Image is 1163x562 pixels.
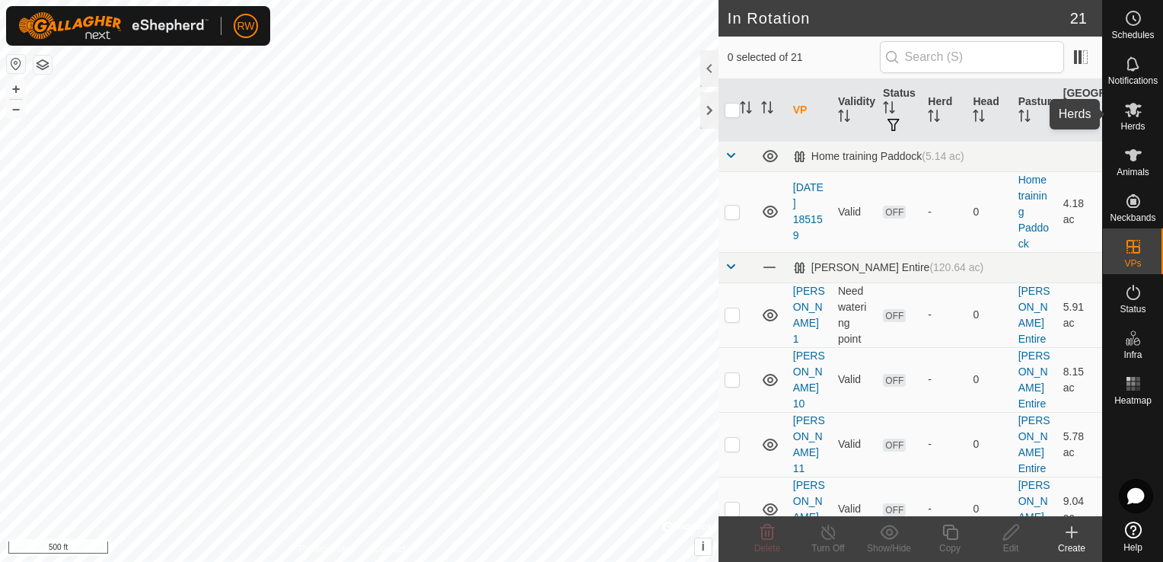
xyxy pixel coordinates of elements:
button: i [695,538,712,555]
span: (5.14 ac) [922,150,964,162]
a: [PERSON_NAME] 12 [793,479,825,539]
span: 0 selected of 21 [728,49,880,65]
p-sorticon: Activate to sort [740,104,752,116]
th: Herd [922,79,967,142]
a: [PERSON_NAME] Entire [1018,350,1050,410]
a: [PERSON_NAME] 11 [793,414,825,474]
div: Home training Paddock [793,150,964,163]
button: – [7,100,25,118]
div: - [928,204,961,220]
div: [PERSON_NAME] Entire [793,261,983,274]
th: Pasture [1012,79,1057,142]
p-sorticon: Activate to sort [838,112,850,124]
img: Gallagher Logo [18,12,209,40]
span: Notifications [1108,76,1158,85]
a: Contact Us [374,542,419,556]
span: Herds [1120,122,1145,131]
span: Heatmap [1114,396,1152,405]
a: [PERSON_NAME] Entire [1018,285,1050,345]
td: Valid [832,477,877,541]
span: RW [237,18,254,34]
a: [DATE] 185159 [793,181,824,241]
div: - [928,372,961,388]
div: Show/Hide [859,541,919,555]
td: Valid [832,347,877,412]
a: [PERSON_NAME] Entire [1018,479,1050,539]
td: 0 [967,283,1012,347]
th: Validity [832,79,877,142]
span: OFF [883,374,906,387]
p-sorticon: Activate to sort [928,112,940,124]
span: Infra [1123,350,1142,359]
p-sorticon: Activate to sort [761,104,773,116]
span: OFF [883,503,906,516]
button: Reset Map [7,55,25,73]
a: Privacy Policy [299,542,356,556]
p-sorticon: Activate to sort [973,112,985,124]
td: 0 [967,347,1012,412]
div: - [928,436,961,452]
th: Status [877,79,922,142]
td: 4.18 ac [1057,171,1102,252]
span: OFF [883,439,906,452]
td: Valid [832,412,877,477]
span: Animals [1117,168,1149,177]
span: OFF [883,309,906,322]
input: Search (S) [880,41,1064,73]
span: Delete [754,543,781,554]
div: Edit [980,541,1041,555]
td: 5.78 ac [1057,412,1102,477]
p-sorticon: Activate to sort [1063,120,1075,132]
th: Head [967,79,1012,142]
div: - [928,307,961,323]
p-sorticon: Activate to sort [1018,112,1031,124]
span: (120.64 ac) [929,261,983,273]
a: [PERSON_NAME] Entire [1018,414,1050,474]
a: Help [1103,516,1163,558]
div: Turn Off [798,541,859,555]
th: VP [787,79,832,142]
p-sorticon: Activate to sort [883,104,895,116]
div: Copy [919,541,980,555]
button: Map Layers [33,56,52,74]
td: 0 [967,171,1012,252]
td: 9.04 ac [1057,477,1102,541]
span: Status [1120,305,1145,314]
a: [PERSON_NAME] 10 [793,350,825,410]
div: - [928,501,961,517]
td: 5.91 ac [1057,283,1102,347]
td: 0 [967,477,1012,541]
div: Create [1041,541,1102,555]
th: [GEOGRAPHIC_DATA] Area [1057,79,1102,142]
td: Need watering point [832,283,877,347]
td: 0 [967,412,1012,477]
span: i [702,540,705,553]
span: 21 [1070,7,1087,30]
button: + [7,80,25,98]
a: Home training Paddock [1018,174,1049,250]
h2: In Rotation [728,9,1070,27]
span: Help [1123,543,1142,552]
td: Valid [832,171,877,252]
span: Schedules [1111,30,1154,40]
a: [PERSON_NAME] 1 [793,285,825,345]
td: 8.15 ac [1057,347,1102,412]
span: VPs [1124,259,1141,268]
span: Neckbands [1110,213,1155,222]
span: OFF [883,206,906,219]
